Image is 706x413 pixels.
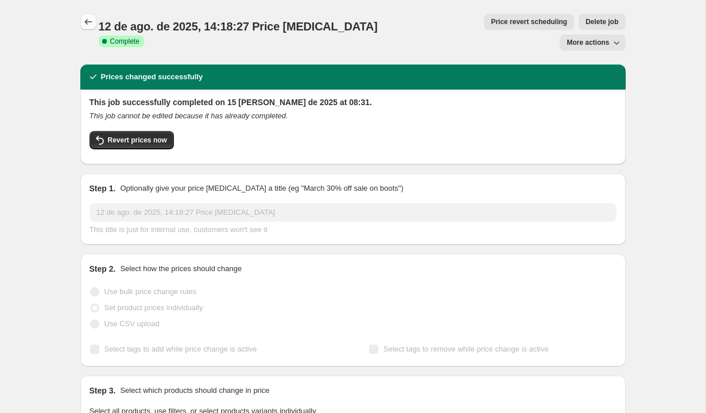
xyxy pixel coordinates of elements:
span: Use CSV upload [104,319,160,328]
p: Optionally give your price [MEDICAL_DATA] a title (eg "March 30% off sale on boots") [120,183,403,194]
span: Select tags to remove while price change is active [383,345,549,353]
h2: Step 3. [90,385,116,396]
span: This title is just for internal use, customers won't see it [90,225,267,234]
h2: This job successfully completed on 15 [PERSON_NAME] de 2025 at 08:31. [90,97,616,108]
p: Select how the prices should change [120,263,242,275]
i: This job cannot be edited because it has already completed. [90,111,288,120]
h2: Prices changed successfully [101,71,203,83]
span: Revert prices now [108,136,167,145]
span: 12 de ago. de 2025, 14:18:27 Price [MEDICAL_DATA] [99,20,378,33]
span: Delete job [585,17,618,26]
button: Revert prices now [90,131,174,149]
button: Price revert scheduling [484,14,574,30]
input: 30% off holiday sale [90,203,616,222]
span: Set product prices individually [104,303,203,312]
h2: Step 1. [90,183,116,194]
button: Delete job [579,14,625,30]
span: Use bulk price change rules [104,287,196,296]
p: Select which products should change in price [120,385,269,396]
h2: Step 2. [90,263,116,275]
span: Complete [110,37,139,46]
span: Select tags to add while price change is active [104,345,257,353]
button: More actions [560,34,625,51]
button: Price change jobs [80,14,96,30]
span: More actions [567,38,609,47]
span: Price revert scheduling [491,17,567,26]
